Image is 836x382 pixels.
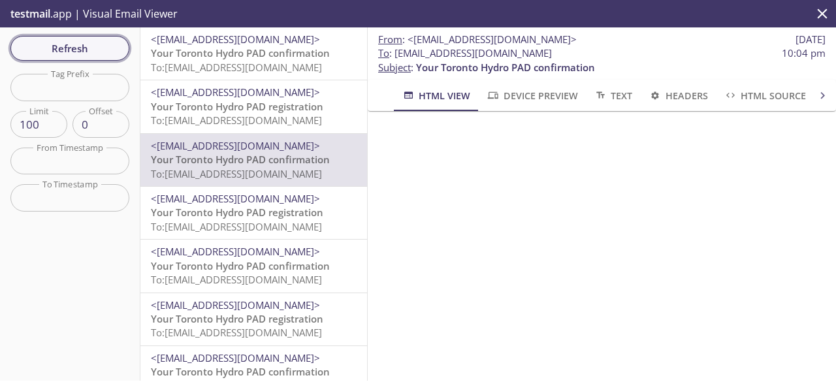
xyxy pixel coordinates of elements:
span: Headers [648,88,707,104]
div: <[EMAIL_ADDRESS][DOMAIN_NAME]>Your Toronto Hydro PAD confirmationTo:[EMAIL_ADDRESS][DOMAIN_NAME] [140,240,367,292]
span: To: [EMAIL_ADDRESS][DOMAIN_NAME] [151,167,322,180]
span: <[EMAIL_ADDRESS][DOMAIN_NAME]> [151,33,320,46]
span: 10:04 pm [782,46,826,60]
span: Your Toronto Hydro PAD confirmation [151,153,330,166]
span: : [378,33,577,46]
button: Refresh [10,36,129,61]
span: HTML Source [724,88,806,104]
span: To: [EMAIL_ADDRESS][DOMAIN_NAME] [151,273,322,286]
span: [DATE] [796,33,826,46]
span: Your Toronto Hydro PAD registration [151,206,323,219]
div: <[EMAIL_ADDRESS][DOMAIN_NAME]>Your Toronto Hydro PAD registrationTo:[EMAIL_ADDRESS][DOMAIN_NAME] [140,80,367,133]
div: <[EMAIL_ADDRESS][DOMAIN_NAME]>Your Toronto Hydro PAD confirmationTo:[EMAIL_ADDRESS][DOMAIN_NAME] [140,27,367,80]
span: Subject [378,61,411,74]
span: <[EMAIL_ADDRESS][DOMAIN_NAME]> [151,192,320,205]
span: To: [EMAIL_ADDRESS][DOMAIN_NAME] [151,114,322,127]
span: Your Toronto Hydro PAD registration [151,312,323,325]
span: To [378,46,389,59]
span: Refresh [21,40,119,57]
p: : [378,46,826,74]
span: Device Preview [486,88,577,104]
span: To: [EMAIL_ADDRESS][DOMAIN_NAME] [151,61,322,74]
span: Your Toronto Hydro PAD confirmation [151,46,330,59]
span: <[EMAIL_ADDRESS][DOMAIN_NAME]> [151,298,320,311]
span: To: [EMAIL_ADDRESS][DOMAIN_NAME] [151,326,322,339]
span: <[EMAIL_ADDRESS][DOMAIN_NAME]> [151,86,320,99]
span: <[EMAIL_ADDRESS][DOMAIN_NAME]> [408,33,577,46]
span: testmail [10,7,50,21]
div: <[EMAIL_ADDRESS][DOMAIN_NAME]>Your Toronto Hydro PAD registrationTo:[EMAIL_ADDRESS][DOMAIN_NAME] [140,187,367,239]
div: <[EMAIL_ADDRESS][DOMAIN_NAME]>Your Toronto Hydro PAD registrationTo:[EMAIL_ADDRESS][DOMAIN_NAME] [140,293,367,345]
span: HTML View [402,88,470,104]
span: Your Toronto Hydro PAD confirmation [416,61,595,74]
span: Your Toronto Hydro PAD confirmation [151,259,330,272]
span: <[EMAIL_ADDRESS][DOMAIN_NAME]> [151,139,320,152]
span: <[EMAIL_ADDRESS][DOMAIN_NAME]> [151,351,320,364]
span: To: [EMAIL_ADDRESS][DOMAIN_NAME] [151,220,322,233]
span: From [378,33,402,46]
span: : [EMAIL_ADDRESS][DOMAIN_NAME] [378,46,552,60]
span: Your Toronto Hydro PAD registration [151,100,323,113]
div: <[EMAIL_ADDRESS][DOMAIN_NAME]>Your Toronto Hydro PAD confirmationTo:[EMAIL_ADDRESS][DOMAIN_NAME] [140,134,367,186]
span: <[EMAIL_ADDRESS][DOMAIN_NAME]> [151,245,320,258]
span: Text [594,88,632,104]
span: Your Toronto Hydro PAD confirmation [151,365,330,378]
